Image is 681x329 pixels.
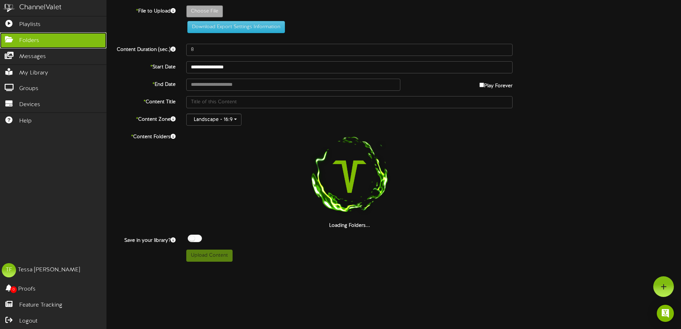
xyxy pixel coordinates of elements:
[19,69,48,77] span: My Library
[19,301,62,309] span: Feature Tracking
[19,317,37,325] span: Logout
[2,263,16,277] div: TF
[186,96,513,108] input: Title of this Content
[329,223,370,228] strong: Loading Folders...
[19,101,40,109] span: Devices
[479,79,513,90] label: Play Forever
[19,117,32,125] span: Help
[18,285,36,293] span: Proofs
[19,2,62,13] div: ChannelValet
[479,83,484,87] input: Play Forever
[187,21,285,33] button: Download Export Settings Information
[186,250,233,262] button: Upload Content
[304,131,395,222] img: loading-spinner-1.png
[18,266,80,274] div: Tessa [PERSON_NAME]
[184,24,285,30] a: Download Export Settings Information
[19,37,39,45] span: Folders
[186,114,241,126] button: Landscape - 16:9
[657,305,674,322] div: Open Intercom Messenger
[19,21,41,29] span: Playlists
[19,53,46,61] span: Messages
[19,85,38,93] span: Groups
[10,286,17,293] span: 0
